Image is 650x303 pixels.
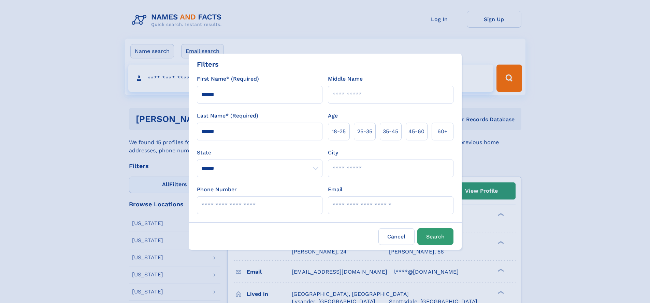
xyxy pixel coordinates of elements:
[197,185,237,194] label: Phone Number
[378,228,415,245] label: Cancel
[328,75,363,83] label: Middle Name
[328,185,343,194] label: Email
[383,127,398,136] span: 35‑45
[357,127,372,136] span: 25‑35
[197,59,219,69] div: Filters
[197,112,258,120] label: Last Name* (Required)
[332,127,346,136] span: 18‑25
[408,127,424,136] span: 45‑60
[197,75,259,83] label: First Name* (Required)
[417,228,453,245] button: Search
[328,112,338,120] label: Age
[197,149,322,157] label: State
[437,127,448,136] span: 60+
[328,149,338,157] label: City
